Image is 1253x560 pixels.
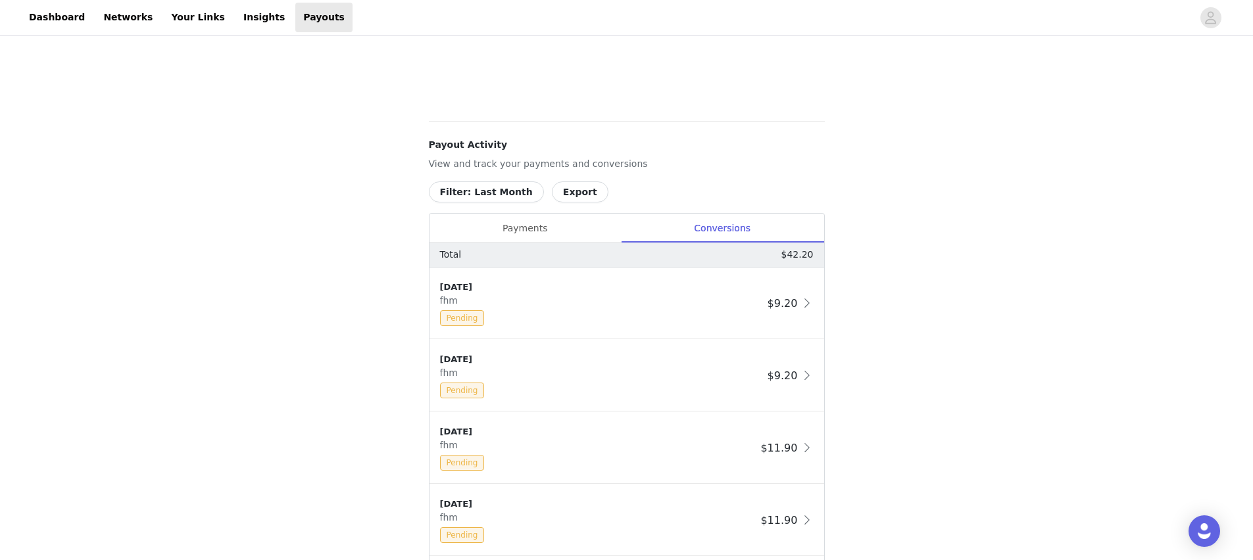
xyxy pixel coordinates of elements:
button: Export [552,181,608,202]
span: fhm [440,440,463,450]
div: [DATE] [440,281,762,294]
span: $9.20 [768,297,798,310]
div: Open Intercom Messenger [1189,515,1220,547]
div: clickable-list-item [430,412,824,484]
span: fhm [440,512,463,523]
span: fhm [440,367,463,378]
span: fhm [440,295,463,306]
a: Payouts [295,3,353,32]
div: [DATE] [440,498,756,511]
span: $9.20 [768,369,798,382]
div: Payments [430,214,621,243]
span: $11.90 [760,442,797,454]
div: [DATE] [440,425,756,438]
a: Insights [235,3,293,32]
span: Pending [440,310,485,326]
p: Total [440,248,462,262]
span: Pending [440,383,485,398]
a: Dashboard [21,3,93,32]
p: $42.20 [781,248,814,262]
div: Conversions [621,214,824,243]
span: Pending [440,455,485,471]
div: avatar [1204,7,1217,28]
a: Networks [95,3,160,32]
div: clickable-list-item [430,484,824,557]
div: [DATE] [440,353,762,366]
div: clickable-list-item [430,340,824,412]
h4: Payout Activity [429,138,825,152]
button: Filter: Last Month [429,181,544,202]
a: Your Links [163,3,233,32]
p: View and track your payments and conversions [429,157,825,171]
span: Pending [440,527,485,543]
div: clickable-list-item [430,268,824,340]
span: $11.90 [760,514,797,526]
